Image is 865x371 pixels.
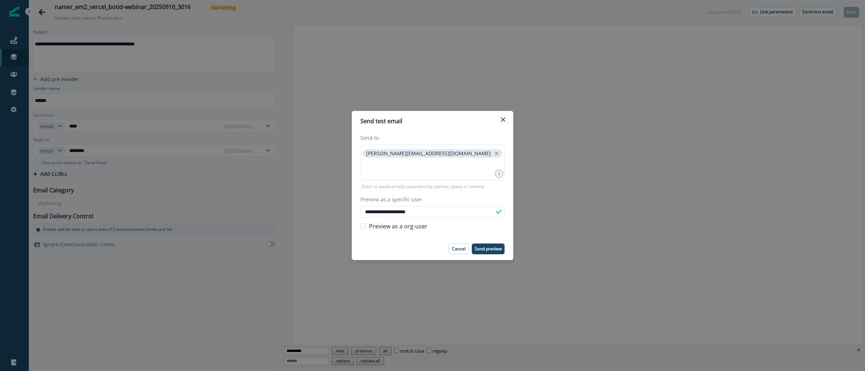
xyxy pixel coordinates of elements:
[449,243,469,254] button: Cancel
[493,150,500,157] button: close
[497,114,509,125] button: Close
[495,170,503,178] div: 1
[360,134,500,142] label: Send to
[366,151,491,157] p: [PERSON_NAME][EMAIL_ADDRESS][DOMAIN_NAME]
[360,196,500,203] label: Preview as a specific user
[360,183,486,190] p: Enter or paste emails separated by comma, space or newline
[472,243,505,254] button: Send preview
[452,246,466,251] p: Cancel
[475,246,502,251] p: Send preview
[369,222,427,231] span: Preview as a org-user
[360,117,402,125] p: Send test email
